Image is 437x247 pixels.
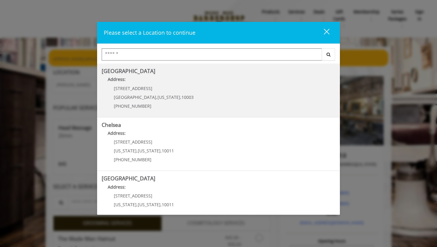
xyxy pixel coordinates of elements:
span: 10011 [162,202,174,207]
b: [GEOGRAPHIC_DATA] [102,175,155,182]
input: Search Center [102,48,322,61]
span: [US_STATE] [114,148,137,154]
span: Please select a Location to continue [104,29,195,36]
span: [STREET_ADDRESS] [114,193,152,199]
button: close dialog [313,26,333,39]
span: [STREET_ADDRESS] [114,139,152,145]
span: , [161,148,162,154]
b: Address: [108,184,126,190]
b: Address: [108,76,126,82]
span: [STREET_ADDRESS] [114,85,152,91]
span: [PHONE_NUMBER] [114,103,151,109]
b: Address: [108,130,126,136]
div: close dialog [317,28,329,37]
span: 10011 [162,148,174,154]
span: [US_STATE] [114,202,137,207]
span: , [156,94,158,100]
b: Chelsea [102,121,121,128]
span: [US_STATE] [138,148,161,154]
span: , [180,94,181,100]
span: , [137,202,138,207]
span: [US_STATE] [158,94,180,100]
span: [GEOGRAPHIC_DATA] [114,94,156,100]
span: [US_STATE] [138,202,161,207]
b: [GEOGRAPHIC_DATA] [102,67,155,75]
div: Center Select [102,48,335,64]
span: , [137,148,138,154]
span: , [161,202,162,207]
span: [PHONE_NUMBER] [114,157,151,162]
span: 10003 [181,94,194,100]
i: Search button [325,52,332,57]
span: [PHONE_NUMBER] [114,210,151,216]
